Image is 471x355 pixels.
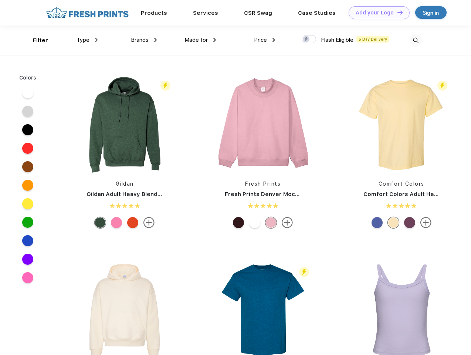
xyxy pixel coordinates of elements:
img: DT [397,10,403,14]
span: Brands [131,37,149,43]
img: fo%20logo%202.webp [44,6,131,19]
span: Type [77,37,89,43]
a: Products [141,10,167,16]
a: Fresh Prints [245,181,281,187]
div: Add your Logo [356,10,394,16]
img: dropdown.png [154,38,157,42]
div: Azalea [111,217,122,228]
img: desktop_search.svg [410,34,422,47]
img: func=resize&h=266 [352,74,451,173]
img: func=resize&h=266 [75,74,174,173]
div: Pink [265,217,277,228]
img: flash_active_toggle.svg [160,81,170,91]
img: more.svg [282,217,293,228]
img: flash_active_toggle.svg [299,267,309,277]
a: Comfort Colors [379,181,424,187]
div: Sign in [423,9,439,17]
div: Banana [388,217,399,228]
div: Colors [14,74,42,82]
a: Gildan [116,181,134,187]
img: func=resize&h=266 [214,74,312,173]
span: Flash Eligible [321,37,353,43]
span: Price [254,37,267,43]
img: dropdown.png [213,38,216,42]
span: 5 Day Delivery [356,36,389,43]
a: Gildan Adult Heavy Blend 8 Oz. 50/50 Hooded Sweatshirt [87,191,248,197]
div: Filter [33,36,48,45]
div: Orange [127,217,138,228]
div: Periwinkle [372,217,383,228]
img: flash_active_toggle.svg [437,81,447,91]
a: Sign in [415,6,447,19]
img: dropdown.png [95,38,98,42]
div: White [249,217,260,228]
a: Fresh Prints Denver Mock Neck Heavyweight Sweatshirt [225,191,385,197]
img: dropdown.png [272,38,275,42]
img: more.svg [143,217,155,228]
div: Berry [404,217,415,228]
div: Hth Sp Drk Green [95,217,106,228]
img: more.svg [420,217,431,228]
div: Burgundy [233,217,244,228]
span: Made for [184,37,208,43]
